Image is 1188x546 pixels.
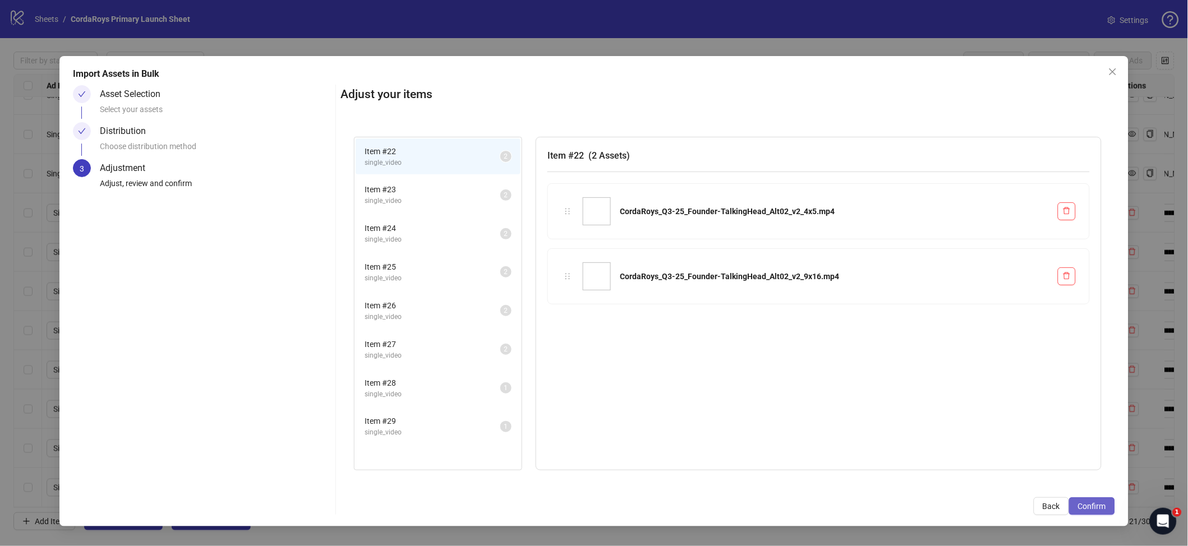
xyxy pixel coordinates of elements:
[100,103,331,122] div: Select your assets
[78,127,86,135] span: check
[504,268,508,276] span: 2
[620,270,1049,283] div: CordaRoys_Q3-25_Founder-TalkingHead_Alt02_v2_9x16.mp4
[100,177,331,196] div: Adjust, review and confirm
[365,427,500,438] span: single_video
[1173,508,1182,517] span: 1
[340,85,1115,104] h2: Adjust your items
[80,164,84,173] span: 3
[365,222,500,234] span: Item # 24
[583,262,611,290] img: CordaRoys_Q3-25_Founder-TalkingHead_Alt02_v2_9x16.mp4
[583,197,611,225] img: CordaRoys_Q3-25_Founder-TalkingHead_Alt02_v2_4x5.mp4
[561,205,574,218] div: holder
[365,338,500,350] span: Item # 27
[365,145,500,158] span: Item # 22
[1058,202,1076,220] button: Delete
[500,421,512,432] sup: 1
[500,344,512,355] sup: 2
[365,261,500,273] span: Item # 25
[365,196,500,206] span: single_video
[504,152,508,160] span: 2
[100,159,154,177] div: Adjustment
[365,234,500,245] span: single_video
[1063,272,1071,280] span: delete
[588,150,630,161] span: ( 2 Assets )
[500,228,512,239] sup: 2
[1108,67,1117,76] span: close
[365,183,500,196] span: Item # 23
[504,191,508,199] span: 2
[547,149,1090,163] h3: Item # 22
[504,307,508,314] span: 2
[504,423,508,431] span: 1
[620,205,1049,218] div: CordaRoys_Q3-25_Founder-TalkingHead_Alt02_v2_4x5.mp4
[500,305,512,316] sup: 2
[100,85,169,103] div: Asset Selection
[73,67,1115,81] div: Import Assets in Bulk
[365,350,500,361] span: single_video
[500,382,512,394] sup: 1
[100,122,155,140] div: Distribution
[564,272,572,280] span: holder
[365,377,500,389] span: Item # 28
[1058,267,1076,285] button: Delete
[504,230,508,238] span: 2
[500,151,512,162] sup: 2
[78,90,86,98] span: check
[1034,497,1069,515] button: Back
[1043,502,1060,511] span: Back
[1069,497,1115,515] button: Confirm
[500,266,512,277] sup: 2
[564,207,572,215] span: holder
[365,415,500,427] span: Item # 29
[504,384,508,392] span: 1
[365,312,500,322] span: single_video
[561,270,574,283] div: holder
[504,345,508,353] span: 2
[1078,502,1106,511] span: Confirm
[365,158,500,168] span: single_video
[1150,508,1177,535] iframe: Intercom live chat
[365,389,500,400] span: single_video
[1063,207,1071,215] span: delete
[365,273,500,284] span: single_video
[100,140,331,159] div: Choose distribution method
[365,299,500,312] span: Item # 26
[500,189,512,201] sup: 2
[1104,63,1122,81] button: Close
